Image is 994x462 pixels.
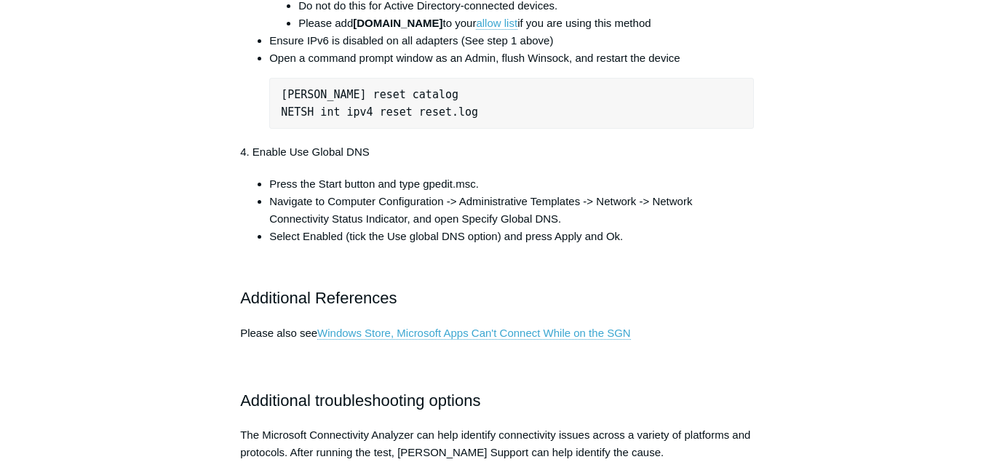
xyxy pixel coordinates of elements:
p: The Microsoft Connectivity Analyzer can help identify connectivity issues across a variety of pla... [240,426,754,461]
li: Ensure IPv6 is disabled on all adapters (See step 1 above) [269,32,754,49]
p: 4. Enable Use Global DNS [240,143,754,161]
a: allow list [476,17,517,30]
li: Press the Start button and type gpedit.msc. [269,175,754,193]
li: Navigate to Computer Configuration -> Administrative Templates -> Network -> Network Connectivity... [269,193,754,228]
pre: [PERSON_NAME] reset catalog NETSH int ipv4 reset reset.log [269,78,754,129]
li: Open a command prompt window as an Admin, flush Winsock, and restart the device [269,49,754,129]
h2: Additional troubleshooting options [240,388,754,413]
strong: [DOMAIN_NAME] [353,17,442,29]
a: Windows Store, Microsoft Apps Can't Connect While on the SGN [317,327,631,340]
h2: Additional References [240,260,754,311]
li: Please add to your if you are using this method [298,15,754,32]
p: Please also see [240,324,754,377]
li: Select Enabled (tick the Use global DNS option) and press Apply and Ok. [269,228,754,245]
